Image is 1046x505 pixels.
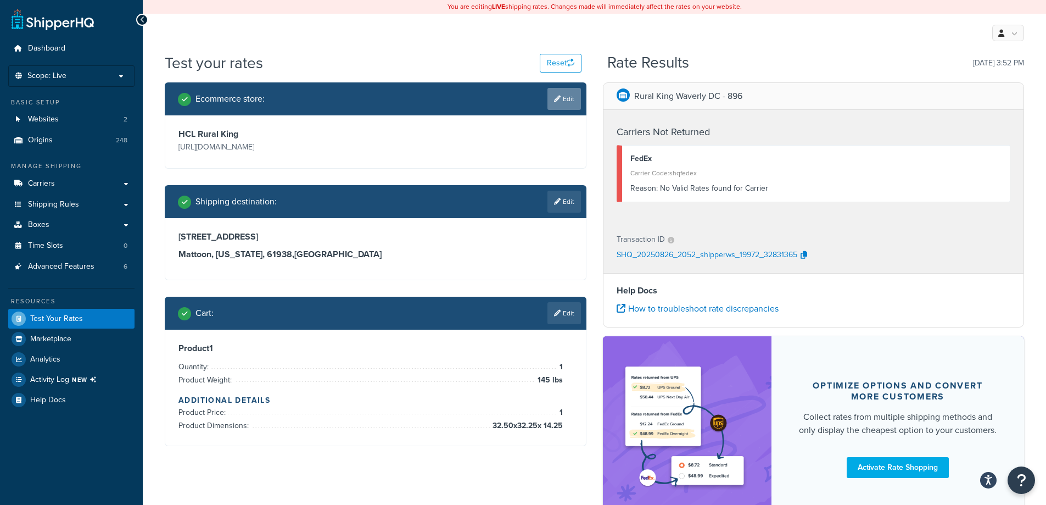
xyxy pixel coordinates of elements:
[557,360,563,374] span: 1
[8,162,135,171] div: Manage Shipping
[8,38,135,59] a: Dashboard
[492,2,505,12] b: LIVE
[8,370,135,390] a: Activity LogNEW
[195,94,265,104] h2: Ecommerce store :
[30,396,66,405] span: Help Docs
[8,257,135,277] a: Advanced Features6
[8,130,135,151] li: Origins
[8,297,135,306] div: Resources
[540,54,581,73] button: Reset
[490,419,563,432] span: 32.50 x 32.25 x 14.25
[27,71,66,81] span: Scope: Live
[178,249,573,260] h3: Mattoon, [US_STATE], 61938 , [GEOGRAPHIC_DATA]
[116,136,127,145] span: 248
[8,236,135,256] a: Time Slots0
[8,390,135,410] a: Help Docs
[547,191,581,213] a: Edit
[617,247,797,264] p: SHQ_20250826_2052_shipperws_19972_32831365
[178,231,573,242] h3: [STREET_ADDRESS]
[617,232,665,247] p: Transaction ID
[28,136,53,145] span: Origins
[617,302,779,315] a: How to troubleshoot rate discrepancies
[178,407,228,418] span: Product Price:
[178,129,373,140] h3: HCL Rural King
[195,308,214,318] h2: Cart :
[124,262,127,271] span: 6
[798,410,998,437] div: Collect rates from multiple shipping methods and only display the cheapest option to your customers.
[607,54,689,71] h2: Rate Results
[547,302,581,324] a: Edit
[634,88,742,104] p: Rural King Waverly DC - 896
[8,257,135,277] li: Advanced Features
[30,335,71,344] span: Marketplace
[165,52,263,74] h1: Test your rates
[8,329,135,349] a: Marketplace
[630,151,1002,167] div: FedEx
[8,370,135,390] li: [object Object]
[28,200,79,209] span: Shipping Rules
[617,284,1011,297] h4: Help Docs
[8,109,135,130] li: Websites
[195,197,277,207] h2: Shipping destination :
[28,220,49,230] span: Boxes
[630,181,1002,196] div: No Valid Rates found for Carrier
[124,241,127,251] span: 0
[8,174,135,194] a: Carriers
[8,195,135,215] a: Shipping Rules
[124,115,127,124] span: 2
[28,115,59,124] span: Websites
[30,355,60,364] span: Analytics
[28,241,63,251] span: Time Slots
[28,262,94,271] span: Advanced Features
[798,380,998,402] div: Optimize options and convert more customers
[178,395,573,406] h4: Additional Details
[547,88,581,110] a: Edit
[178,420,251,431] span: Product Dimensions:
[28,179,55,188] span: Carriers
[1008,467,1035,494] button: Open Resource Center
[8,309,135,329] a: Test Your Rates
[617,125,1011,140] h4: Carriers Not Returned
[30,373,101,387] span: Activity Log
[8,349,135,369] a: Analytics
[973,56,1024,71] p: [DATE] 3:52 PM
[178,140,373,155] p: [URL][DOMAIN_NAME]
[8,98,135,107] div: Basic Setup
[178,374,234,386] span: Product Weight:
[630,165,1002,181] div: Carrier Code: shqfedex
[8,109,135,130] a: Websites2
[8,236,135,256] li: Time Slots
[30,314,83,324] span: Test Your Rates
[72,375,101,384] span: NEW
[28,44,65,53] span: Dashboard
[557,406,563,419] span: 1
[535,374,563,387] span: 145 lbs
[847,457,949,478] a: Activate Rate Shopping
[630,182,658,194] span: Reason:
[178,343,573,354] h3: Product 1
[8,130,135,151] a: Origins248
[8,215,135,235] a: Boxes
[178,361,211,373] span: Quantity:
